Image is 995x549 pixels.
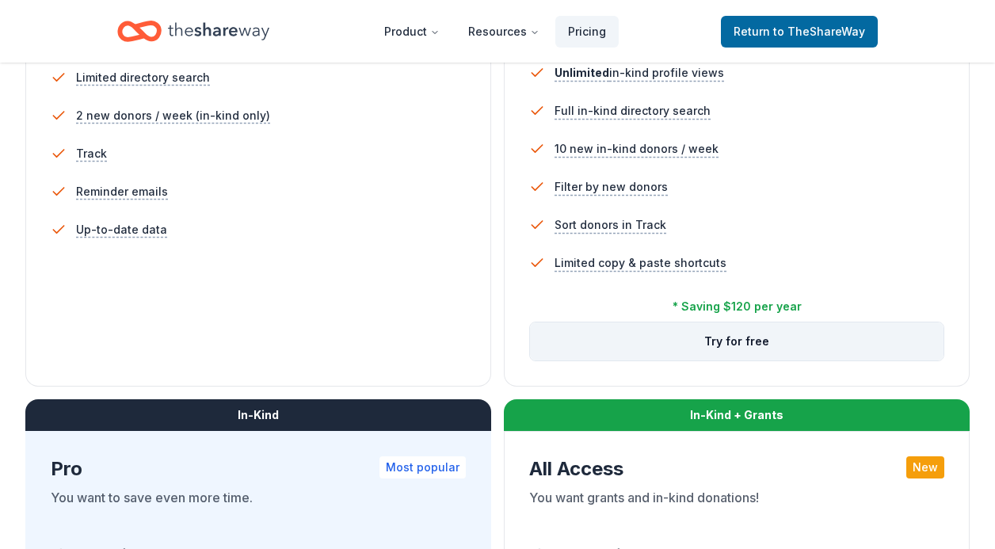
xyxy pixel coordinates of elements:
[555,66,724,79] span: in-kind profile views
[906,456,944,478] div: New
[555,254,726,273] span: Limited copy & paste shortcuts
[456,16,552,48] button: Resources
[673,297,802,316] div: * Saving $120 per year
[555,66,609,79] span: Unlimited
[529,456,944,482] div: All Access
[721,16,878,48] a: Returnto TheShareWay
[530,322,944,360] button: Try for free
[555,139,719,158] span: 10 new in-kind donors / week
[51,456,466,482] div: Pro
[529,488,944,532] div: You want grants and in-kind donations!
[76,68,210,87] span: Limited directory search
[76,144,107,163] span: Track
[25,399,491,431] div: In-Kind
[51,488,466,532] div: You want to save even more time.
[773,25,865,38] span: to TheShareWay
[555,101,711,120] span: Full in-kind directory search
[555,215,666,234] span: Sort donors in Track
[555,16,619,48] a: Pricing
[76,220,167,239] span: Up-to-date data
[555,177,668,196] span: Filter by new donors
[372,13,619,50] nav: Main
[117,13,269,50] a: Home
[76,182,168,201] span: Reminder emails
[504,399,970,431] div: In-Kind + Grants
[372,16,452,48] button: Product
[734,22,865,41] span: Return
[76,106,270,125] span: 2 new donors / week (in-kind only)
[379,456,466,478] div: Most popular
